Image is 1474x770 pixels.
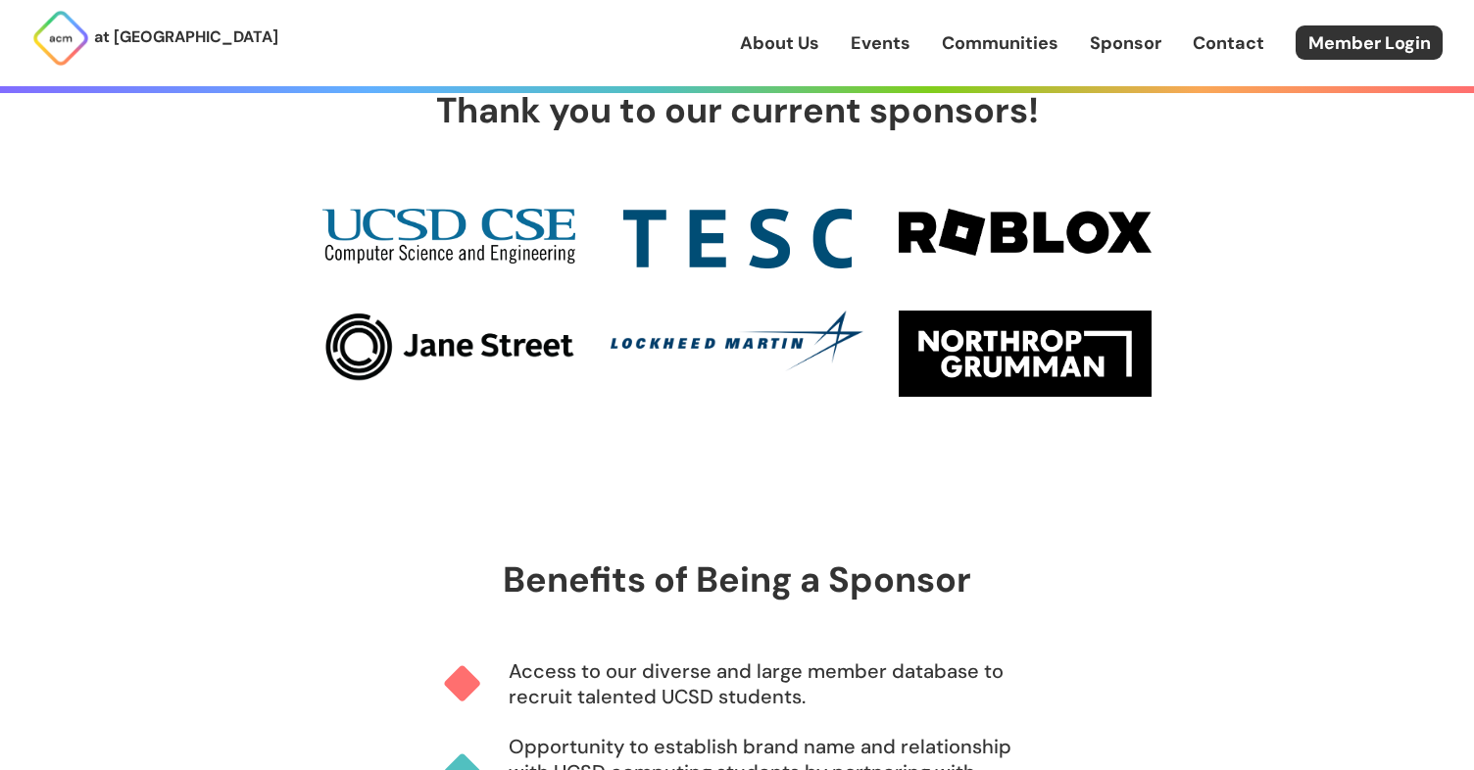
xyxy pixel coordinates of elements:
a: About Us [740,30,819,56]
img: Northrop Grumman [899,311,1152,397]
p: at [GEOGRAPHIC_DATA] [94,24,278,50]
img: CSE [322,209,575,264]
img: TESC [623,209,852,268]
a: at [GEOGRAPHIC_DATA] [31,9,278,68]
a: Sponsor [1090,30,1161,56]
h1: Thank you to our current sponsors! [397,91,1078,130]
img: Lockheed Martin [611,311,863,371]
a: Contact [1193,30,1264,56]
img: ACM Logo [31,9,90,68]
img: Jane Street [322,311,575,382]
img: Roblox [899,209,1152,256]
a: Events [851,30,910,56]
img: red bullet [443,664,509,703]
a: Member Login [1296,25,1443,60]
h1: Benefits of Being a Sponsor [503,560,971,600]
p: Access to our diverse and large member database to recruit talented UCSD students. [509,658,1031,709]
a: Communities [942,30,1058,56]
